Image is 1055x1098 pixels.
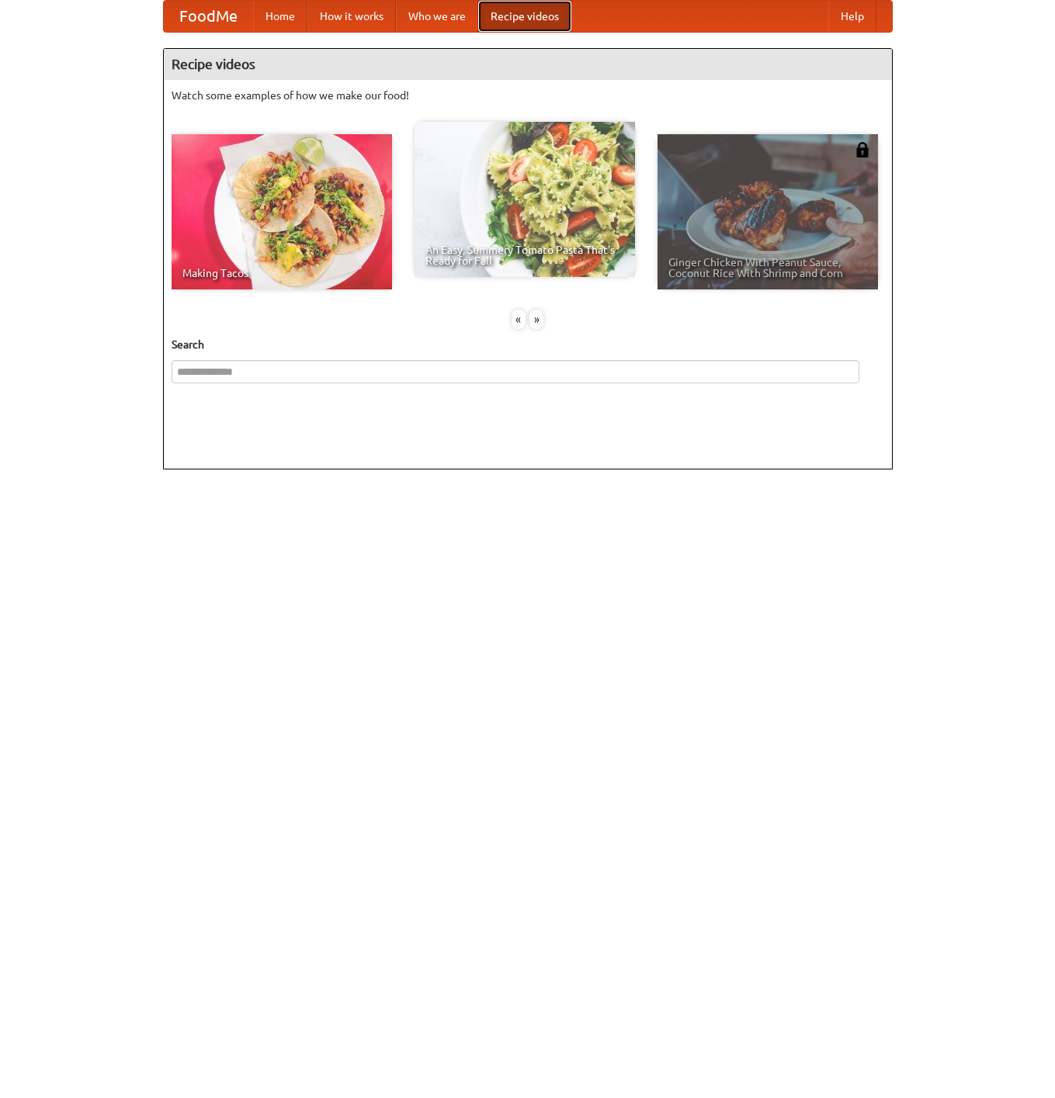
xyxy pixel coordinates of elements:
a: FoodMe [164,1,253,32]
a: Home [253,1,307,32]
span: Making Tacos [182,268,381,279]
span: An Easy, Summery Tomato Pasta That's Ready for Fall [425,244,624,266]
img: 483408.png [855,142,870,158]
div: » [529,310,543,329]
p: Watch some examples of how we make our food! [172,88,884,103]
a: How it works [307,1,396,32]
a: Help [828,1,876,32]
h4: Recipe videos [164,49,892,80]
a: Who we are [396,1,478,32]
h5: Search [172,337,884,352]
a: An Easy, Summery Tomato Pasta That's Ready for Fall [415,122,635,277]
div: « [512,310,526,329]
a: Recipe videos [478,1,571,32]
a: Making Tacos [172,134,392,289]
